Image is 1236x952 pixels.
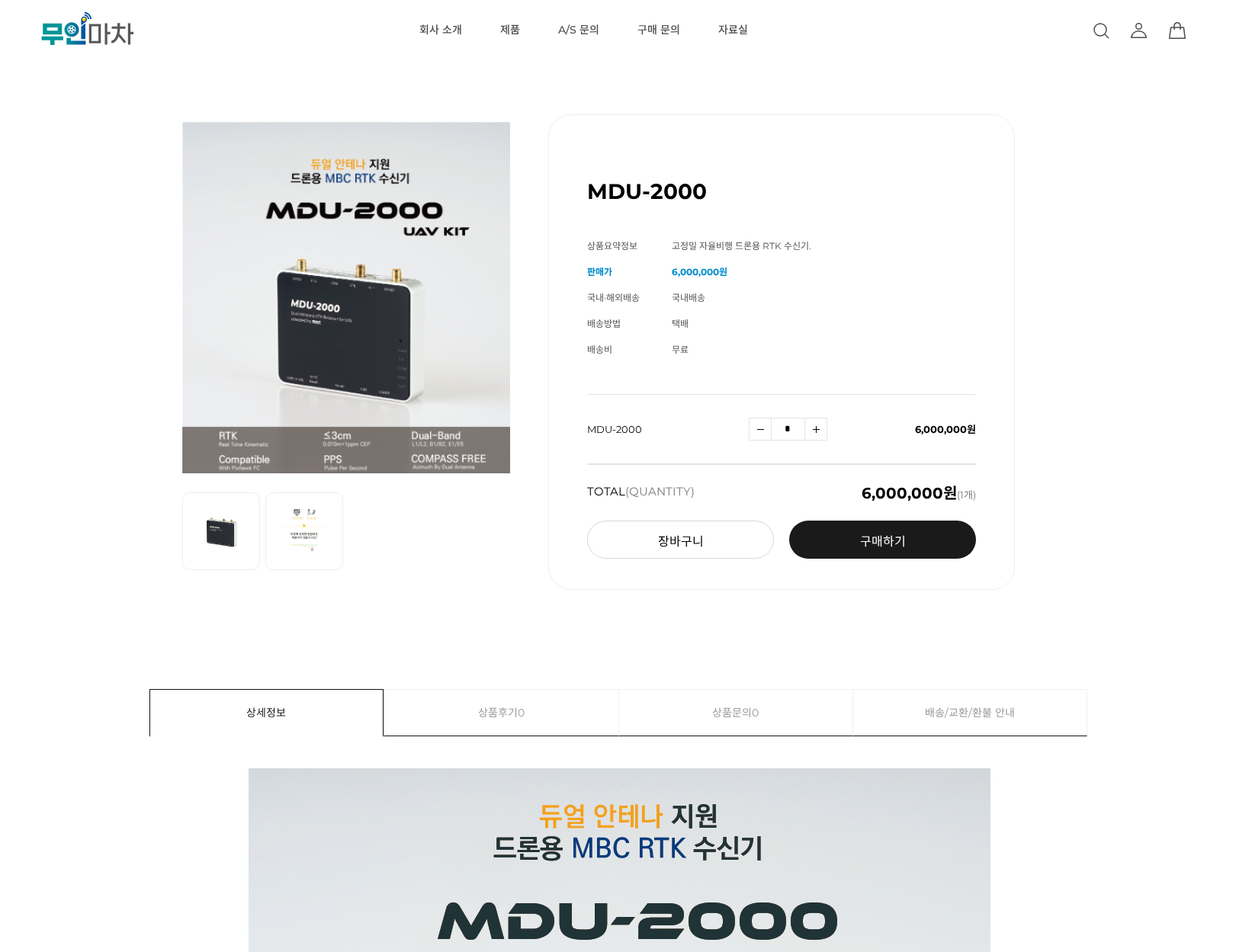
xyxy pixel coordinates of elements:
[619,690,853,736] a: 상품문의0
[672,240,811,252] span: 고정밀 자율비행 드론용 RTK 수신기.
[915,423,976,435] span: 6,000,000원
[150,690,384,736] a: 상세정보
[587,395,748,464] td: MDU-2000
[672,292,705,303] span: 국내배송
[672,318,689,329] span: 택배
[804,418,827,441] a: 수량증가
[587,292,640,303] span: 국내·해외배송
[587,521,774,559] button: 장바구니
[789,521,976,559] a: 구매하기
[587,266,612,277] span: 판매가
[587,178,707,204] h1: MDU-2000
[853,690,1087,736] a: 배송/교환/환불 안내
[672,344,689,355] span: 무료
[587,240,637,252] span: 상품요약정보
[587,344,612,355] span: 배송비
[749,418,772,441] a: 수량감소
[182,114,510,473] img: MDU-2000
[518,690,525,736] span: 0
[587,318,621,329] span: 배송방법
[860,534,906,549] span: 구매하기
[672,266,727,277] strong: 6,000,000원
[862,484,957,502] em: 6,000,000원
[752,690,759,736] span: 0
[862,486,976,501] span: (1개)
[625,484,695,498] span: (QUANTITY)
[587,486,695,501] strong: TOTAL
[384,690,618,736] a: 상품후기0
